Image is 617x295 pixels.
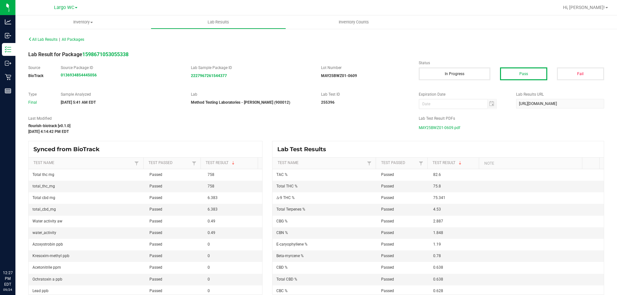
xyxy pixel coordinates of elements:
span: Passed [149,242,162,247]
span: 0.638 [433,277,443,282]
span: 0.49 [208,219,215,223]
span: Passed [381,184,394,188]
span: 0.638 [433,265,443,270]
span: Sortable [458,161,463,166]
span: 0 [208,289,210,293]
strong: Method Testing Laboratories - [PERSON_NAME] (900012) [191,100,290,105]
span: Passed [381,277,394,282]
span: Passed [149,184,162,188]
span: total_cbd_mg [32,207,56,212]
a: 2227967261544377 [191,74,227,78]
iframe: Resource center [6,244,26,263]
th: Note [479,158,582,169]
span: 1.848 [433,230,443,235]
label: Lab Sample Package ID [191,65,311,71]
span: Passed [149,254,162,258]
span: E-caryophyllene % [276,242,308,247]
span: 82.6 [433,172,441,177]
div: Final [28,100,51,105]
inline-svg: Analytics [5,19,11,25]
label: Source Package ID [61,65,181,71]
span: Total THC % [276,184,298,188]
span: Passed [381,254,394,258]
span: Passed [149,277,162,282]
button: Fail [557,67,604,80]
p: 09/24 [3,287,13,292]
span: Total thc mg [32,172,54,177]
span: Synced from BioTrack [33,146,104,153]
p: 12:27 PM EDT [3,270,13,287]
span: Lab Test Results [277,146,331,153]
label: Lab Test Result PDFs [419,116,604,121]
span: Passed [381,289,394,293]
strong: MAY25BWZ01-0609 [321,74,357,78]
label: Lab Results URL [516,91,604,97]
span: Passed [381,242,394,247]
span: Δ-9 THC % [276,195,295,200]
span: Inventory [15,19,151,25]
span: water_activity [32,230,56,235]
a: 0136934854445056 [61,73,97,77]
span: 75.8 [433,184,441,188]
span: Lead ppb [32,289,49,293]
span: Passed [149,230,162,235]
a: Test ResultSortable [433,161,477,166]
span: 758 [208,184,214,188]
span: Passed [381,195,394,200]
button: In Progress [419,67,490,80]
span: Ochratoxin a ppb [32,277,62,282]
label: Type [28,91,51,97]
label: Lab [191,91,311,97]
span: total_thc_mg [32,184,55,188]
a: Test ResultSortable [206,161,255,166]
a: 1598671053055338 [82,51,129,57]
span: 0 [208,254,210,258]
span: 2.887 [433,219,443,223]
span: Passed [149,172,162,177]
span: | [59,37,60,42]
span: Inventory Counts [330,19,378,25]
span: Passed [149,219,162,223]
span: Largo WC [54,5,74,10]
inline-svg: Reports [5,88,11,94]
a: Filter [133,159,140,167]
a: Inventory [15,15,151,29]
span: Azoxystrobin ppb [32,242,63,247]
label: Sample Analyzed [61,91,181,97]
span: Total Terpenes % [276,207,305,212]
span: Passed [381,219,394,223]
span: 1.19 [433,242,441,247]
span: 0 [208,242,210,247]
span: 758 [208,172,214,177]
a: Test PassedSortable [148,161,190,166]
span: MAY25BWZ01-0609.pdf [419,123,460,133]
a: Lab Results [151,15,286,29]
span: Sortable [231,161,236,166]
a: Test PassedSortable [381,161,417,166]
a: Inventory Counts [286,15,421,29]
span: Total cbd mg [32,195,55,200]
span: CBC % [276,289,288,293]
span: Passed [381,207,394,212]
label: Last Modified [28,116,409,121]
span: 6.383 [208,195,218,200]
inline-svg: Retail [5,74,11,80]
span: 4.53 [433,207,441,212]
span: Passed [381,230,394,235]
a: Filter [190,159,198,167]
strong: [DATE] 5:41 AM EDT [61,100,96,105]
inline-svg: Outbound [5,60,11,66]
a: Filter [365,159,373,167]
span: CBD % [276,265,288,270]
span: Lab Results [199,19,238,25]
strong: BioTrack [28,74,43,78]
span: All Lab Results [28,37,58,42]
span: Passed [149,265,162,270]
span: Passed [381,172,394,177]
a: Test NameSortable [33,161,133,166]
span: CBG % [276,219,288,223]
span: TAC % [276,172,288,177]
